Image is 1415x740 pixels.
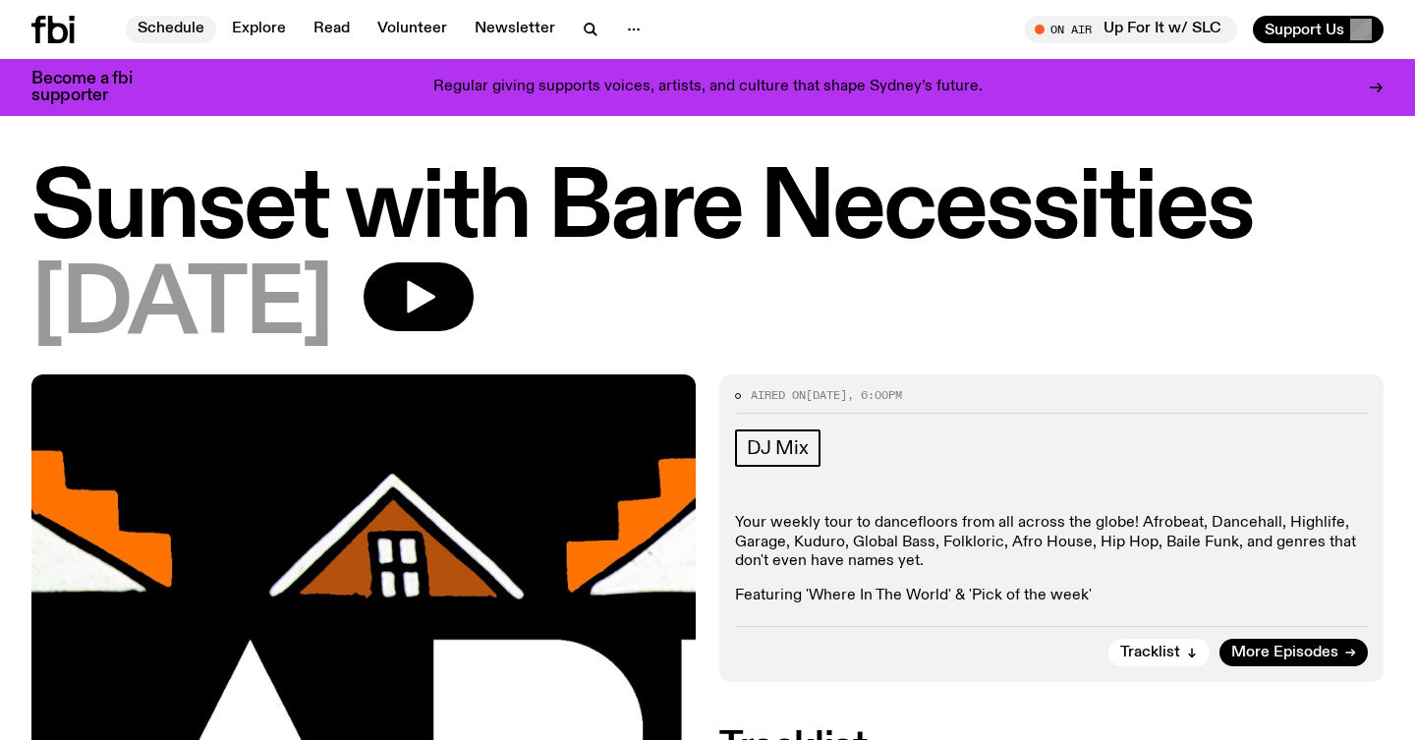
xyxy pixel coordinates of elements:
[31,262,332,351] span: [DATE]
[302,16,362,43] a: Read
[366,16,459,43] a: Volunteer
[126,16,216,43] a: Schedule
[1231,646,1338,660] span: More Episodes
[1265,21,1344,38] span: Support Us
[1108,639,1210,666] button: Tracklist
[1025,16,1237,43] button: On AirUp For It w/ SLC
[1219,639,1368,666] a: More Episodes
[735,429,821,467] a: DJ Mix
[31,71,157,104] h3: Become a fbi supporter
[751,387,806,403] span: Aired on
[806,387,847,403] span: [DATE]
[433,79,983,96] p: Regular giving supports voices, artists, and culture that shape Sydney’s future.
[1253,16,1384,43] button: Support Us
[735,514,1368,571] p: Your weekly tour to dancefloors from all across the globe! Afrobeat, Dancehall, Highlife, Garage,...
[847,387,902,403] span: , 6:00pm
[220,16,298,43] a: Explore
[735,587,1368,605] p: Featuring 'Where In The World' & 'Pick of the week'
[747,437,809,459] span: DJ Mix
[31,166,1384,255] h1: Sunset with Bare Necessities
[1120,646,1180,660] span: Tracklist
[463,16,567,43] a: Newsletter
